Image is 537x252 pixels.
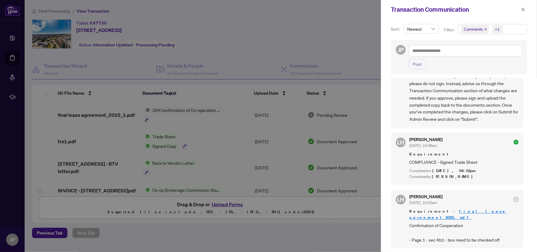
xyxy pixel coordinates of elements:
span: [DATE], 10:03am [409,201,437,205]
div: Completed on [409,168,519,174]
span: Congratulations on your Transaction! Your trade sheet has been uploaded to the documents section,... [409,58,519,123]
span: LH [397,195,404,204]
span: JP [398,45,403,54]
p: Sort: [391,26,401,33]
div: Transaction Communication [391,5,519,14]
span: Comments [464,26,483,32]
h5: [PERSON_NAME] [409,138,443,142]
span: [DATE], 04:52pm [432,168,477,174]
span: Requirement - [409,209,519,221]
span: close [484,28,487,31]
h5: [PERSON_NAME] [409,195,443,199]
span: Requirement [409,152,519,158]
span: Comments [461,25,489,33]
span: check-circle [514,140,519,145]
span: Newest [407,24,435,33]
span: [DATE], 10:08am [409,144,437,148]
span: Confirmation of Cooperation - Page 1 - sec 4b1 - box need to be checked off [409,222,519,244]
span: close [521,7,525,12]
span: [PERSON_NAME] [432,174,476,179]
div: +1 [495,26,500,32]
div: Completed by [409,174,519,180]
span: COMPLIANCE - Signed Trade Sheet [409,159,519,166]
p: Filter: [444,26,455,33]
span: check-circle [514,197,519,202]
span: LH [397,138,404,147]
button: Post [409,59,426,69]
